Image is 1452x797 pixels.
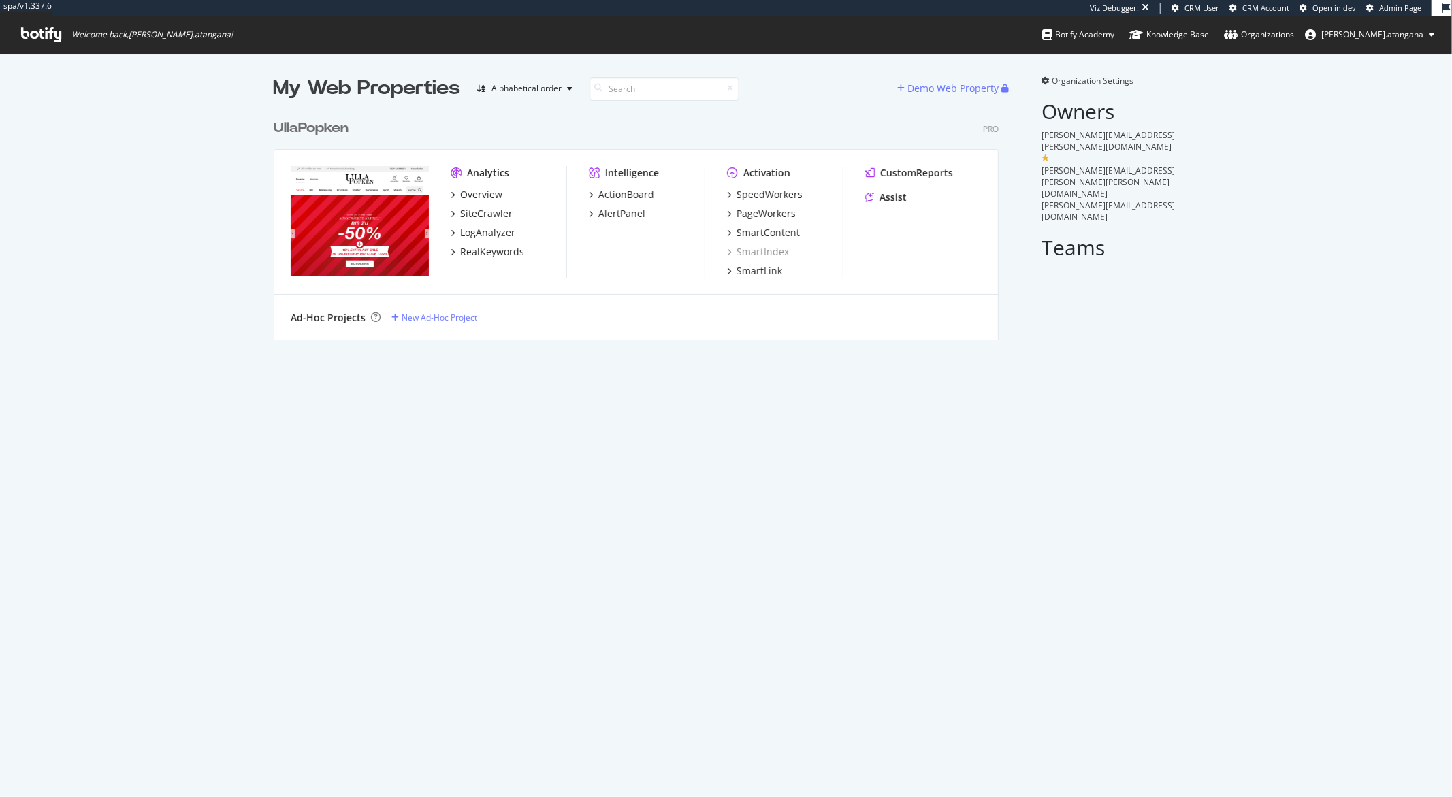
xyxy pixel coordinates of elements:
[451,245,524,259] a: RealKeywords
[1172,3,1219,14] a: CRM User
[1224,16,1294,53] a: Organizations
[727,207,796,221] a: PageWorkers
[1129,28,1209,42] div: Knowledge Base
[1042,129,1176,152] span: [PERSON_NAME][EMAIL_ADDRESS][PERSON_NAME][DOMAIN_NAME]
[1300,3,1356,14] a: Open in dev
[727,264,782,278] a: SmartLink
[291,311,366,325] div: Ad-Hoc Projects
[391,312,477,323] a: New Ad-Hoc Project
[598,188,654,201] div: ActionBoard
[472,78,579,99] button: Alphabetical order
[1090,3,1139,14] div: Viz Debugger:
[451,226,515,240] a: LogAnalyzer
[460,207,513,221] div: SiteCrawler
[598,207,645,221] div: AlertPanel
[1312,3,1356,13] span: Open in dev
[1224,28,1294,42] div: Organizations
[743,166,790,180] div: Activation
[865,191,907,204] a: Assist
[865,166,953,180] a: CustomReports
[590,77,739,101] input: Search
[737,264,782,278] div: SmartLink
[451,188,502,201] a: Overview
[1129,16,1209,53] a: Knowledge Base
[71,29,233,40] span: Welcome back, [PERSON_NAME].atangana !
[467,166,509,180] div: Analytics
[1042,236,1179,259] h2: Teams
[460,245,524,259] div: RealKeywords
[1366,3,1421,14] a: Admin Page
[589,207,645,221] a: AlertPanel
[983,123,999,135] div: Pro
[274,102,1010,340] div: grid
[898,82,1002,94] a: Demo Web Property
[1042,100,1179,123] h2: Owners
[1379,3,1421,13] span: Admin Page
[291,166,429,276] img: ullapopken.de
[1294,24,1445,46] button: [PERSON_NAME].atangana
[727,188,803,201] a: SpeedWorkers
[908,82,999,95] div: Demo Web Property
[1052,75,1134,86] span: Organization Settings
[1321,29,1423,40] span: renaud.atangana
[451,207,513,221] a: SiteCrawler
[492,84,562,93] div: Alphabetical order
[737,188,803,201] div: SpeedWorkers
[274,118,349,138] div: UllaPopken
[1184,3,1219,13] span: CRM User
[737,207,796,221] div: PageWorkers
[274,118,354,138] a: UllaPopken
[880,166,953,180] div: CustomReports
[1242,3,1289,13] span: CRM Account
[727,226,800,240] a: SmartContent
[274,75,461,102] div: My Web Properties
[402,312,477,323] div: New Ad-Hoc Project
[880,191,907,204] div: Assist
[605,166,659,180] div: Intelligence
[727,245,789,259] a: SmartIndex
[898,78,1002,99] button: Demo Web Property
[460,226,515,240] div: LogAnalyzer
[1042,28,1114,42] div: Botify Academy
[1042,165,1176,199] span: [PERSON_NAME][EMAIL_ADDRESS][PERSON_NAME][PERSON_NAME][DOMAIN_NAME]
[1229,3,1289,14] a: CRM Account
[737,226,800,240] div: SmartContent
[1042,16,1114,53] a: Botify Academy
[589,188,654,201] a: ActionBoard
[460,188,502,201] div: Overview
[1042,199,1176,223] span: [PERSON_NAME][EMAIL_ADDRESS][DOMAIN_NAME]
